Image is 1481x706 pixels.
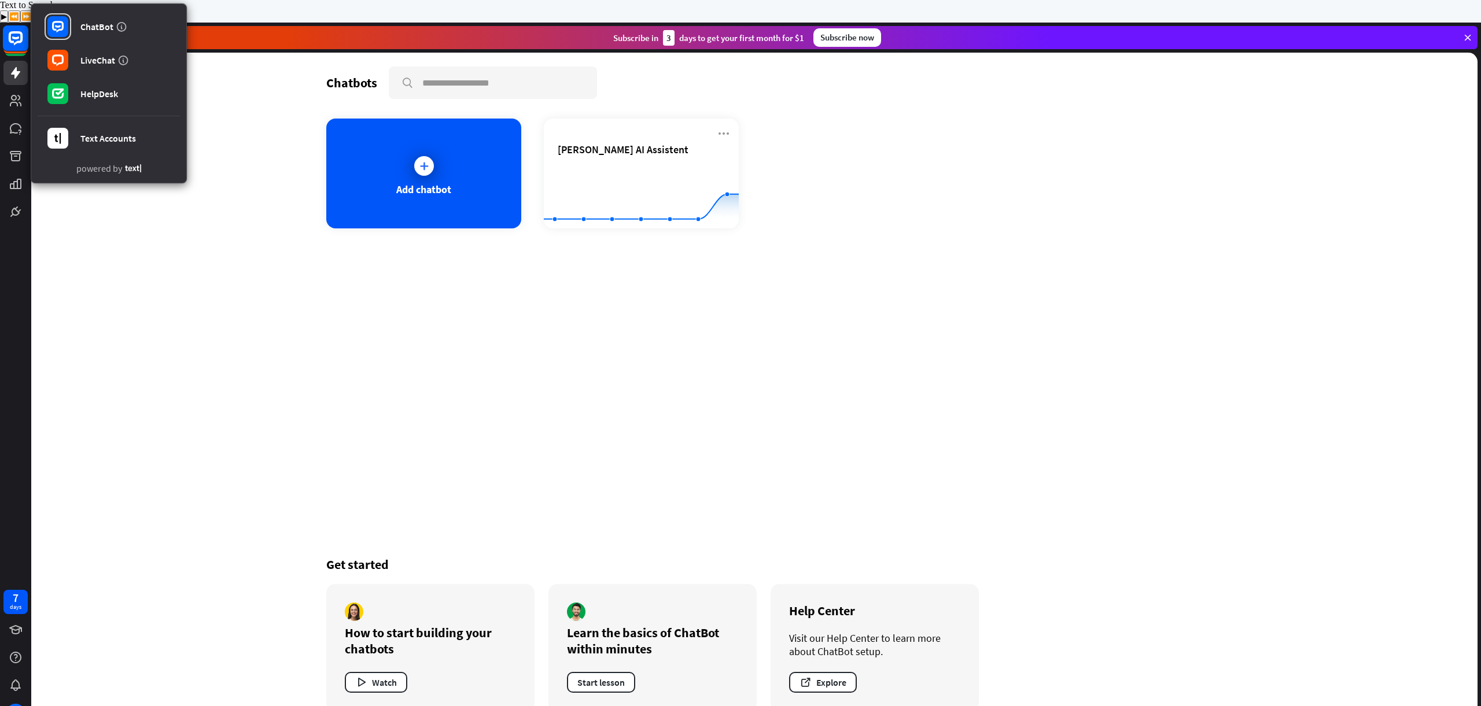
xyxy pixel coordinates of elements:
span: Kammy AI Assistent [558,143,688,156]
div: Help Center [789,602,960,619]
iframe: LiveChat chat widget [1254,293,1481,706]
a: 7 days [3,590,28,614]
button: Watch [345,672,407,693]
img: author [345,602,363,621]
div: Get started [326,556,1182,572]
button: Explore [789,672,857,693]
div: Add chatbot [396,183,451,196]
div: Subscribe in days to get your first month for $1 [613,30,804,46]
div: Chatbots [326,75,377,91]
div: How to start building your chatbots [345,624,516,657]
button: Previous [8,10,20,23]
div: 7 [13,593,19,603]
div: Visit our Help Center to learn more about ChatBot setup. [789,631,960,658]
div: Learn the basics of ChatBot within minutes [567,624,738,657]
button: Start lesson [567,672,635,693]
button: Forward [20,10,32,23]
div: days [10,603,21,611]
div: Subscribe now [813,28,881,47]
div: 3 [663,30,675,46]
img: author [567,602,585,621]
